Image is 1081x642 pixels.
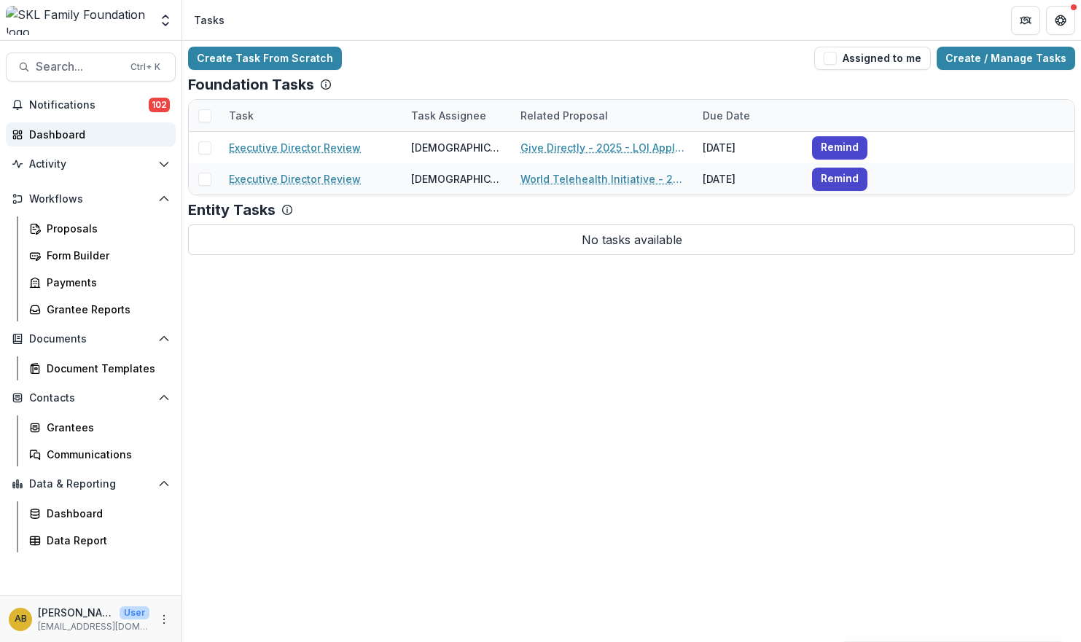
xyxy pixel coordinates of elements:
div: [DATE] [694,132,803,163]
div: Task [220,100,402,131]
button: Search... [6,52,176,82]
button: Open Contacts [6,386,176,410]
a: Form Builder [23,243,176,267]
a: Proposals [23,216,176,240]
div: Task Assignee [402,100,512,131]
img: SKL Family Foundation logo [6,6,149,35]
button: Open Documents [6,327,176,351]
div: Related Proposal [512,100,694,131]
button: Notifications102 [6,93,176,117]
div: Data Report [47,533,164,548]
p: [EMAIL_ADDRESS][DOMAIN_NAME] [38,620,149,633]
div: Ctrl + K [128,59,163,75]
button: Remind [812,168,867,191]
a: Document Templates [23,356,176,380]
span: Search... [36,60,122,74]
span: Documents [29,333,152,345]
div: Task Assignee [402,108,495,123]
div: Due Date [694,100,803,131]
div: [DATE] [694,163,803,195]
a: Grantees [23,415,176,439]
p: User [120,606,149,619]
button: Open Data & Reporting [6,472,176,496]
a: Dashboard [23,501,176,525]
p: No tasks available [188,224,1075,255]
span: 102 [149,98,170,112]
a: Data Report [23,528,176,552]
span: Workflows [29,193,152,205]
span: Notifications [29,99,149,111]
div: Communications [47,447,164,462]
div: [DEMOGRAPHIC_DATA] [411,171,503,187]
a: Payments [23,270,176,294]
div: Proposals [47,221,164,236]
span: Data & Reporting [29,478,152,490]
div: Grantees [47,420,164,435]
a: Dashboard [6,122,176,146]
div: Due Date [694,108,759,123]
div: Form Builder [47,248,164,263]
a: World Telehealth Initiative - 2025 - LOI Application [520,171,685,187]
div: Tasks [194,12,225,28]
a: Grantee Reports [23,297,176,321]
button: Open entity switcher [155,6,176,35]
a: Executive Director Review [229,171,361,187]
p: Foundation Tasks [188,76,314,93]
a: Create / Manage Tasks [937,47,1075,70]
span: Contacts [29,392,152,404]
div: Related Proposal [512,108,617,123]
div: Dashboard [47,506,164,521]
button: Open Activity [6,152,176,176]
a: Give Directly - 2025 - LOI Application [520,140,685,155]
p: [PERSON_NAME] [38,605,114,620]
p: Entity Tasks [188,201,276,219]
div: Document Templates [47,361,164,376]
button: Open Workflows [6,187,176,211]
a: Create Task From Scratch [188,47,342,70]
div: Dashboard [29,127,164,142]
span: Activity [29,158,152,171]
button: Partners [1011,6,1040,35]
button: Assigned to me [814,47,931,70]
button: Remind [812,136,867,160]
div: Amy Hertel Buckley [15,614,27,624]
div: Task [220,108,262,123]
a: Executive Director Review [229,140,361,155]
div: Grantee Reports [47,302,164,317]
button: Get Help [1046,6,1075,35]
button: More [155,611,173,628]
a: Communications [23,442,176,466]
nav: breadcrumb [188,9,230,31]
div: [DEMOGRAPHIC_DATA] [411,140,503,155]
div: Payments [47,275,164,290]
